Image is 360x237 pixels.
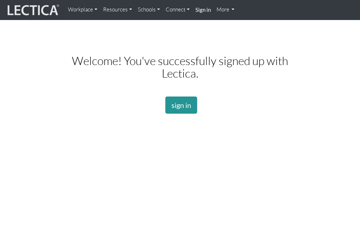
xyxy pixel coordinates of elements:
a: More [214,3,238,17]
img: lecticalive [6,3,59,17]
a: sign in [165,97,197,114]
a: Resources [100,3,135,17]
h2: Welcome! You've successfully signed up with Lectica. [65,54,295,79]
strong: Sign in [195,6,211,13]
a: Schools [135,3,163,17]
a: Workplace [65,3,100,17]
a: Connect [163,3,193,17]
a: Sign in [193,3,214,17]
